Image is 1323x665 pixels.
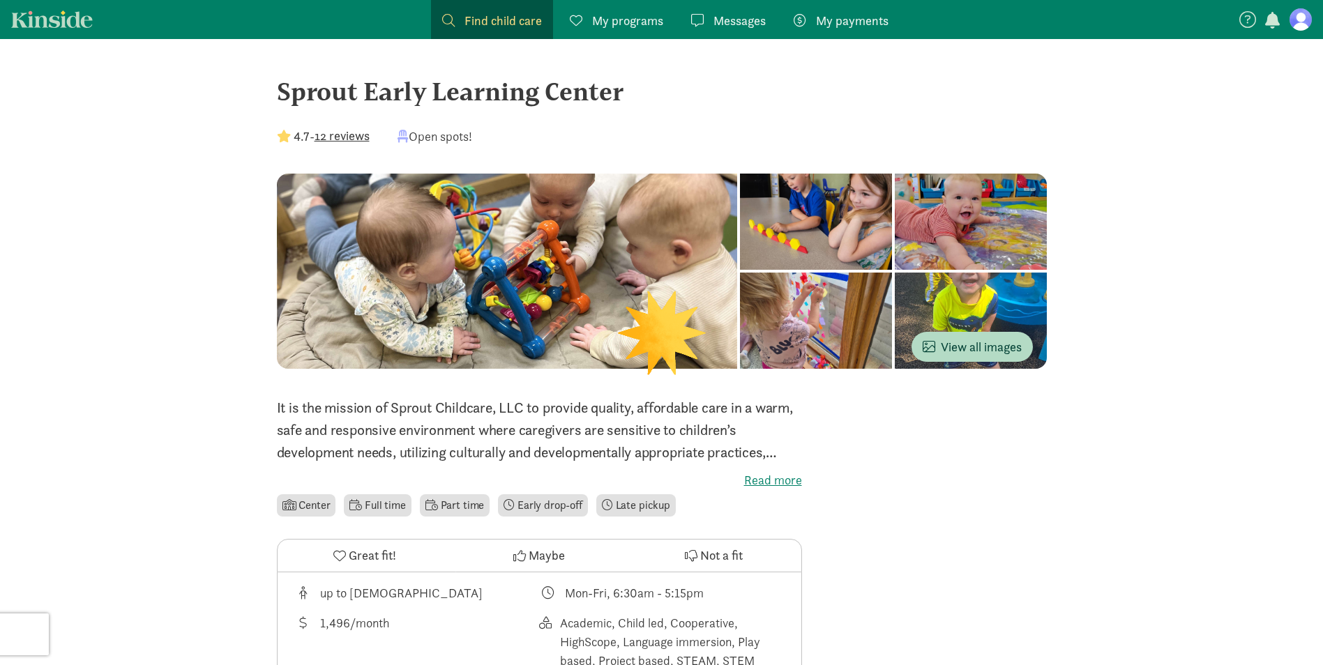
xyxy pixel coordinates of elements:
div: Open spots! [398,127,472,146]
strong: 4.7 [294,128,310,144]
div: Class schedule [539,583,785,602]
span: My payments [816,11,889,30]
li: Full time [344,494,411,517]
span: Maybe [529,546,565,565]
button: Maybe [452,540,626,572]
div: up to [DEMOGRAPHIC_DATA] [320,583,483,602]
button: Great fit! [278,540,452,572]
span: My programs [592,11,663,30]
span: Messages [713,11,766,30]
div: Mon-Fri, 6:30am - 5:15pm [565,583,704,602]
span: Find child care [464,11,542,30]
button: Not a fit [626,540,801,572]
p: It is the mission of Sprout Childcare, LLC to provide quality, affordable care in a warm, safe an... [277,397,802,464]
span: Not a fit [700,546,743,565]
label: Read more [277,472,802,489]
button: 12 reviews [315,126,370,145]
button: View all images [912,332,1033,362]
li: Part time [420,494,490,517]
span: Great fit! [349,546,396,565]
li: Early drop-off [498,494,588,517]
span: View all images [923,337,1022,356]
li: Center [277,494,336,517]
div: - [277,127,370,146]
div: Age range for children that this provider cares for [294,583,540,602]
div: Sprout Early Learning Center [277,72,1047,110]
li: Late pickup [596,494,676,517]
a: Kinside [11,10,93,28]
